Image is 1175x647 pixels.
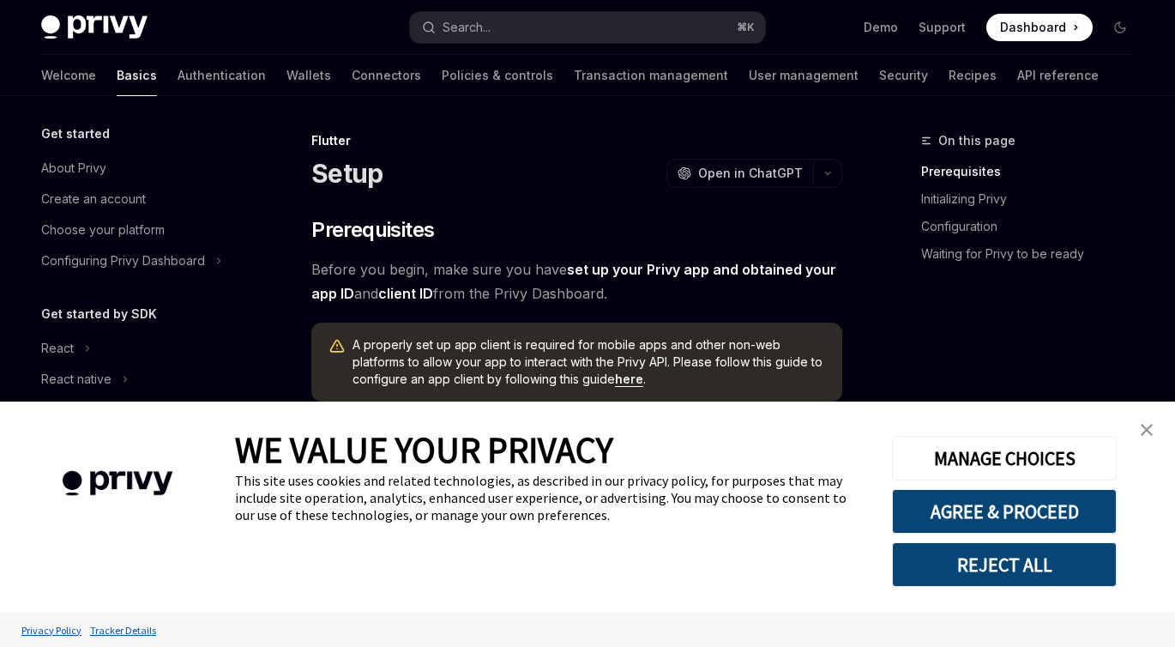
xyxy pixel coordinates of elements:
[410,12,765,43] button: Search...⌘K
[1000,19,1066,36] span: Dashboard
[949,55,997,96] a: Recipes
[311,132,842,149] div: Flutter
[311,158,383,189] h1: Setup
[27,184,247,215] a: Create an account
[892,436,1117,481] button: MANAGE CHOICES
[737,21,755,34] span: ⌘ K
[352,55,421,96] a: Connectors
[328,338,346,355] svg: Warning
[1017,55,1099,96] a: API reference
[27,153,247,184] a: About Privy
[27,245,247,276] button: Configuring Privy Dashboard
[442,55,553,96] a: Policies & controls
[864,19,898,36] a: Demo
[41,158,106,178] div: About Privy
[27,395,247,426] button: Swift
[921,158,1148,185] a: Prerequisites
[666,159,813,188] button: Open in ChatGPT
[41,220,165,240] div: Choose your platform
[921,213,1148,240] a: Configuration
[311,216,434,244] span: Prerequisites
[938,130,1015,151] span: On this page
[1141,424,1153,436] img: close banner
[86,615,160,645] a: Tracker Details
[17,615,86,645] a: Privacy Policy
[41,55,96,96] a: Welcome
[41,304,157,324] h5: Get started by SDK
[892,542,1117,587] button: REJECT ALL
[41,369,111,390] div: React native
[41,400,69,420] div: Swift
[574,55,728,96] a: Transaction management
[919,19,966,36] a: Support
[178,55,266,96] a: Authentication
[311,257,842,305] span: Before you begin, make sure you have and from the Privy Dashboard.
[311,261,836,303] a: set up your Privy app and obtained your app ID
[27,364,247,395] button: React native
[41,338,74,359] div: React
[986,14,1093,41] a: Dashboard
[1106,14,1134,41] button: Toggle dark mode
[443,17,491,38] div: Search...
[235,427,613,472] span: WE VALUE YOUR PRIVACY
[352,336,825,388] span: A properly set up app client is required for mobile apps and other non-web platforms to allow you...
[921,185,1148,213] a: Initializing Privy
[41,124,110,144] h5: Get started
[27,215,247,245] a: Choose your platform
[26,446,209,521] img: company logo
[1130,413,1164,447] a: close banner
[235,472,866,523] div: This site uses cookies and related technologies, as described in our privacy policy, for purposes...
[41,189,146,209] div: Create an account
[27,333,247,364] button: React
[117,55,157,96] a: Basics
[879,55,928,96] a: Security
[286,55,331,96] a: Wallets
[698,165,803,182] span: Open in ChatGPT
[41,15,148,39] img: dark logo
[892,489,1117,534] button: AGREE & PROCEED
[41,251,205,271] div: Configuring Privy Dashboard
[749,55,859,96] a: User management
[378,285,433,303] a: client ID
[921,240,1148,268] a: Waiting for Privy to be ready
[615,372,643,387] a: here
